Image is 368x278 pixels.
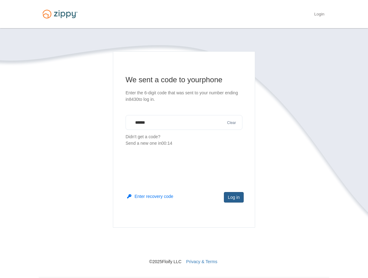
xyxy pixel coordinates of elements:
button: Enter recovery code [127,193,173,199]
button: Clear [225,120,238,126]
img: Logo [39,7,81,21]
p: Didn't get a code? [126,134,242,147]
nav: © 2025 Floify LLC [39,228,329,265]
h1: We sent a code to your phone [126,75,242,85]
a: Privacy & Terms [186,259,217,264]
div: Send a new one in 00:14 [126,140,242,147]
a: Login [314,12,324,18]
button: Log in [224,192,244,203]
p: Enter the 6-digit code that was sent to your number ending in 8430 to log in. [126,90,242,103]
